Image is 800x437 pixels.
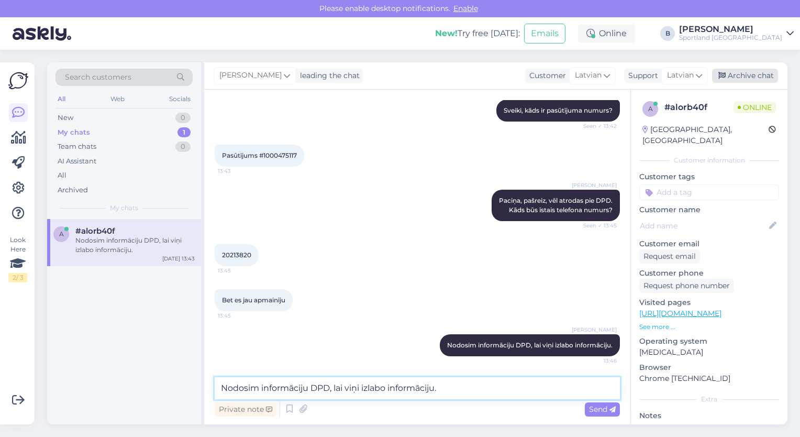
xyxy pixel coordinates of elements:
[639,238,779,249] p: Customer email
[58,170,66,181] div: All
[175,113,191,123] div: 0
[640,220,767,232] input: Add name
[222,296,285,304] span: Bet es jau apmainīju
[639,347,779,358] p: [MEDICAL_DATA]
[639,336,779,347] p: Operating system
[75,226,115,236] span: #alorb40f
[624,70,658,81] div: Support
[108,92,127,106] div: Web
[58,113,73,123] div: New
[639,184,779,200] input: Add a tag
[58,141,96,152] div: Team chats
[572,181,617,189] span: [PERSON_NAME]
[679,25,794,42] a: [PERSON_NAME]Sportland [GEOGRAPHIC_DATA]
[639,171,779,182] p: Customer tags
[499,196,613,214] span: Paciņa, pašreiz, vēl atrodas pie DPD. Kāds būs īstais telefona numurs?
[577,357,617,365] span: 13:46
[525,70,566,81] div: Customer
[59,230,64,238] span: a
[679,34,782,42] div: Sportland [GEOGRAPHIC_DATA]
[639,279,734,293] div: Request phone number
[8,71,28,91] img: Askly Logo
[639,410,779,421] p: Notes
[734,102,776,113] span: Online
[435,28,458,38] b: New!
[167,92,193,106] div: Socials
[58,185,88,195] div: Archived
[664,101,734,114] div: # alorb40f
[578,24,635,43] div: Online
[572,326,617,334] span: [PERSON_NAME]
[639,204,779,215] p: Customer name
[58,156,96,167] div: AI Assistant
[218,267,257,275] span: 13:45
[575,70,602,81] span: Latvian
[55,92,68,106] div: All
[504,106,613,114] span: Sveiki, kāds ir pasūtījuma numurs?
[215,402,276,417] div: Private note
[639,268,779,279] p: Customer phone
[218,312,257,320] span: 13:45
[639,297,779,308] p: Visited pages
[162,255,195,263] div: [DATE] 13:43
[524,24,565,43] button: Emails
[648,105,653,113] span: a
[218,167,257,175] span: 13:43
[296,70,360,81] div: leading the chat
[639,395,779,404] div: Extra
[589,405,616,414] span: Send
[639,249,700,264] div: Request email
[450,4,481,13] span: Enable
[219,70,282,81] span: [PERSON_NAME]
[58,127,90,138] div: My chats
[660,26,675,41] div: B
[639,322,779,332] p: See more ...
[642,124,769,146] div: [GEOGRAPHIC_DATA], [GEOGRAPHIC_DATA]
[435,27,520,40] div: Try free [DATE]:
[447,341,613,349] span: Nodosim informāciju DPD, lai viņi izlabo informāciju.
[712,69,778,83] div: Archive chat
[177,127,191,138] div: 1
[222,251,251,259] span: 20213820
[577,122,617,130] span: Seen ✓ 13:42
[639,309,721,318] a: [URL][DOMAIN_NAME]
[667,70,694,81] span: Latvian
[175,141,191,152] div: 0
[639,362,779,373] p: Browser
[75,236,195,255] div: Nodosim informāciju DPD, lai viņi izlabo informāciju.
[65,72,131,83] span: Search customers
[639,373,779,384] p: Chrome [TECHNICAL_ID]
[8,273,27,282] div: 2 / 3
[639,156,779,165] div: Customer information
[222,151,297,159] span: Pasūtījums #1000475117
[577,222,617,230] span: Seen ✓ 13:45
[8,235,27,282] div: Look Here
[679,25,782,34] div: [PERSON_NAME]
[110,203,138,213] span: My chats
